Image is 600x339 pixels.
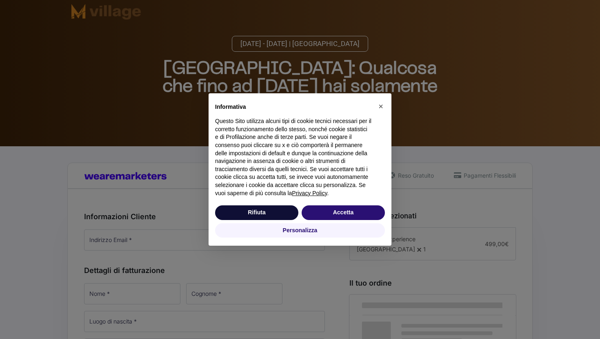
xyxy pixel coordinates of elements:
[215,117,372,197] p: Questo Sito utilizza alcuni tipi di cookie tecnici necessari per il corretto funzionamento dello ...
[215,223,385,238] button: Personalizza
[292,190,327,196] a: Privacy Policy
[378,102,383,111] span: ×
[215,103,372,111] h2: Informativa
[302,205,385,220] button: Accetta
[374,100,387,113] button: Chiudi questa informativa
[215,205,298,220] button: Rifiuta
